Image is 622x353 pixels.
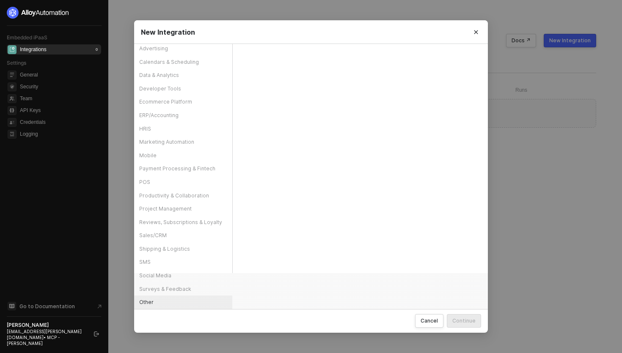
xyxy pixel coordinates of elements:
[134,255,232,269] div: SMS
[134,189,232,202] div: Productivity & Collaboration
[134,296,232,309] div: Other
[464,20,488,44] button: Close
[134,269,232,282] div: Social Media
[415,314,443,328] button: Cancel
[134,109,232,122] div: ERP/Accounting
[421,317,438,324] div: Cancel
[134,229,232,242] div: Sales/CRM
[134,68,232,82] div: Data & Analytics
[447,314,481,328] button: Continue
[134,149,232,162] div: Mobile
[134,55,232,69] div: Calendars & Scheduling
[134,82,232,96] div: Developer Tools
[134,202,232,216] div: Project Management
[134,95,232,109] div: Ecommerce Platform
[134,175,232,189] div: POS
[134,242,232,256] div: Shipping & Logistics
[134,216,232,229] div: Reviews, Subscriptions & Loyalty
[134,162,232,175] div: Payment Processing & Fintech
[134,42,232,55] div: Advertising
[134,122,232,136] div: HRIS
[134,135,232,149] div: Marketing Automation
[141,28,481,37] div: New Integration
[134,282,232,296] div: Surveys & Feedback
